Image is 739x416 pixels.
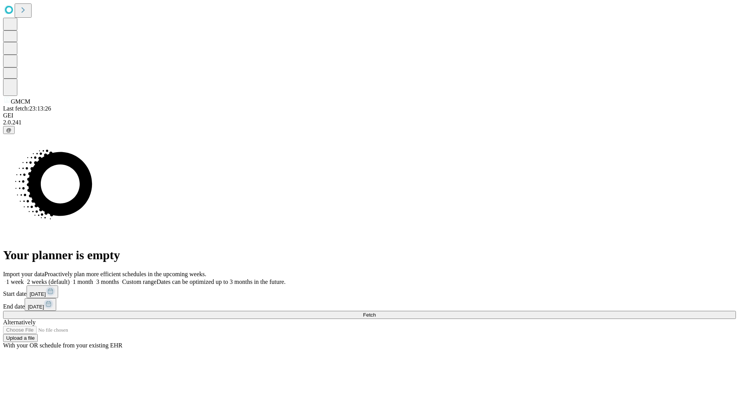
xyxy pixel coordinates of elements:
[11,98,30,105] span: GMCM
[30,291,46,297] span: [DATE]
[3,319,35,325] span: Alternatively
[122,278,156,285] span: Custom range
[6,127,12,133] span: @
[6,278,24,285] span: 1 week
[27,278,70,285] span: 2 weeks (default)
[3,285,736,298] div: Start date
[73,278,93,285] span: 1 month
[3,342,122,349] span: With your OR schedule from your existing EHR
[27,285,58,298] button: [DATE]
[3,271,45,277] span: Import your data
[25,298,56,311] button: [DATE]
[28,304,44,310] span: [DATE]
[3,248,736,262] h1: Your planner is empty
[3,119,736,126] div: 2.0.241
[157,278,286,285] span: Dates can be optimized up to 3 months in the future.
[3,298,736,311] div: End date
[3,105,51,112] span: Last fetch: 23:13:26
[3,126,15,134] button: @
[3,311,736,319] button: Fetch
[96,278,119,285] span: 3 months
[45,271,206,277] span: Proactively plan more efficient schedules in the upcoming weeks.
[3,112,736,119] div: GEI
[3,334,38,342] button: Upload a file
[363,312,376,318] span: Fetch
